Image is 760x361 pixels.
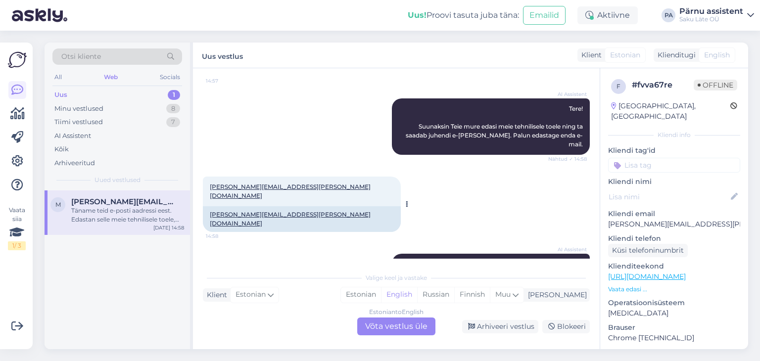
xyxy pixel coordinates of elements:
[54,131,91,141] div: AI Assistent
[210,211,371,227] a: [PERSON_NAME][EMAIL_ADDRESS][PERSON_NAME][DOMAIN_NAME]
[408,9,519,21] div: Proovi tasuta juba täna:
[8,50,27,69] img: Askly Logo
[577,50,602,60] div: Klient
[341,287,381,302] div: Estonian
[608,272,686,281] a: [URL][DOMAIN_NAME]
[54,104,103,114] div: Minu vestlused
[61,51,101,62] span: Otsi kliente
[54,158,95,168] div: Arhiveeritud
[610,50,640,60] span: Estonian
[202,48,243,62] label: Uus vestlus
[542,320,590,333] div: Blokeeri
[153,224,184,231] div: [DATE] 14:58
[523,6,566,25] button: Emailid
[454,287,490,302] div: Finnish
[210,183,371,199] a: [PERSON_NAME][EMAIL_ADDRESS][PERSON_NAME][DOMAIN_NAME]
[52,71,64,84] div: All
[608,233,740,244] p: Kliendi telefon
[8,241,26,250] div: 1 / 3
[54,144,69,154] div: Kõik
[608,177,740,187] p: Kliendi nimi
[408,10,427,20] b: Uus!
[608,131,740,139] div: Kliendi info
[166,104,180,114] div: 8
[406,105,584,148] span: Tere! Suunaksin Teie mure edasi meie tehnilisele toele ning ta saadab juhendi e-[PERSON_NAME]. Pa...
[203,273,590,282] div: Valige keel ja vastake
[524,290,587,300] div: [PERSON_NAME]
[462,320,538,333] div: Arhiveeri vestlus
[54,117,103,127] div: Tiimi vestlused
[654,50,696,60] div: Klienditugi
[550,90,587,98] span: AI Assistent
[679,15,743,23] div: Saku Läte OÜ
[369,308,424,316] div: Estonian to English
[206,77,243,85] span: 14:57
[158,71,182,84] div: Socials
[679,7,743,15] div: Pärnu assistent
[608,285,740,294] p: Vaata edasi ...
[55,201,61,208] span: m
[608,333,740,343] p: Chrome [TECHNICAL_ID]
[608,145,740,156] p: Kliendi tag'id
[495,290,511,299] span: Muu
[694,80,737,90] span: Offline
[608,261,740,271] p: Klienditeekond
[71,206,184,224] div: Täname teid e-posti aadressi eest. Edastan selle meie tehnilisele toele, kes saadab teile juhendi...
[206,232,243,240] span: 14:58
[381,287,417,302] div: English
[609,191,729,202] input: Lisa nimi
[608,244,688,257] div: Küsi telefoninumbrit
[608,308,740,318] p: [MEDICAL_DATA]
[679,7,754,23] a: Pärnu assistentSaku Läte OÜ
[550,246,587,253] span: AI Assistent
[236,289,266,300] span: Estonian
[608,298,740,308] p: Operatsioonisüsteem
[54,90,67,100] div: Uus
[8,206,26,250] div: Vaata siia
[417,287,454,302] div: Russian
[662,8,675,22] div: PA
[168,90,180,100] div: 1
[71,197,174,206] span: marlen.kambre@gmail.com
[102,71,120,84] div: Web
[608,158,740,173] input: Lisa tag
[577,6,638,24] div: Aktiivne
[608,219,740,229] p: [PERSON_NAME][EMAIL_ADDRESS][PERSON_NAME][DOMAIN_NAME]
[166,117,180,127] div: 7
[548,155,587,163] span: Nähtud ✓ 14:58
[617,83,620,90] span: f
[611,101,730,122] div: [GEOGRAPHIC_DATA], [GEOGRAPHIC_DATA]
[632,79,694,91] div: # fvva67re
[95,176,141,184] span: Uued vestlused
[357,317,435,335] div: Võta vestlus üle
[608,209,740,219] p: Kliendi email
[608,322,740,333] p: Brauser
[203,290,227,300] div: Klient
[704,50,730,60] span: English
